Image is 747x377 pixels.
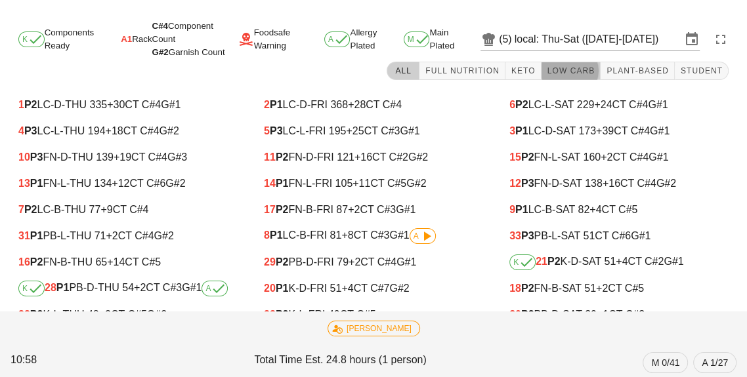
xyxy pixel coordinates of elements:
[264,125,270,136] span: 5
[597,309,608,320] span: +1
[419,62,505,80] button: Full Nutrition
[547,256,561,267] b: P2
[18,178,238,189] div: FN-L-THU 134 CT C#6
[112,178,129,189] span: +12
[680,66,723,75] span: Student
[107,256,125,268] span: +14
[509,204,729,216] div: LC-B-SAT 82 CT C#5
[264,309,276,320] span: 23
[30,178,43,189] b: P1
[152,47,169,57] span: G#2
[18,151,30,163] span: 10
[509,151,521,163] span: 15
[264,283,483,294] div: K-D-FRI 51 CT C#7
[264,256,483,268] div: PB-D-FRI 79 CT C#4
[601,151,612,163] span: +2
[205,285,224,292] span: A
[509,125,515,136] span: 3
[154,230,174,241] span: G#2
[18,256,238,268] div: FN-B-THU 65 CT C#5
[603,178,620,189] span: +16
[389,283,409,294] span: G#2
[56,282,70,293] b: P1
[264,151,276,163] span: 11
[521,151,534,163] b: P2
[18,204,238,216] div: LC-B-THU 77 CT C#4
[594,99,612,110] span: +24
[45,282,56,293] span: 28
[387,62,419,80] button: All
[18,125,238,137] div: LC-L-THU 194 CT C#4
[499,33,515,46] div: (5)
[596,125,614,136] span: +39
[589,204,601,215] span: +4
[30,151,43,163] b: P3
[509,230,729,242] div: PB-L-SAT 51 CT C#6
[161,99,181,110] span: G#1
[270,125,283,136] b: P3
[341,283,353,294] span: +4
[30,256,43,268] b: P2
[515,99,528,110] b: P2
[276,178,289,189] b: P1
[425,66,500,75] span: Full Nutrition
[264,204,483,216] div: FN-B-FRI 87 CT C#3
[515,125,528,136] b: P1
[18,99,238,111] div: LC-D-THU 335 CT C#4
[264,151,483,163] div: FN-D-FRI 121 CT C#2
[509,283,521,294] span: 18
[167,151,187,163] span: G#3
[547,66,595,75] span: Low Carb
[165,178,185,189] span: G#2
[106,125,123,136] span: +18
[251,349,495,376] div: Total Time Est. 24.8 hours (1 person)
[276,283,289,294] b: P1
[18,204,24,215] span: 7
[264,125,483,137] div: LC-L-FRI 195 CT C#3
[264,178,483,189] div: FN-L-FRI 105 CT C#5
[396,256,416,268] span: G#1
[18,99,24,110] span: 1
[509,151,729,163] div: FN-L-SAT 160 CT C#4
[264,204,276,215] span: 17
[348,204,360,215] span: +2
[509,309,729,321] div: PB-D-SAT 39 CT C#3
[24,204,37,215] b: P2
[18,178,30,189] span: 13
[596,283,608,294] span: +2
[509,99,515,110] span: 6
[509,230,521,241] span: 33
[24,125,37,136] b: P3
[606,66,669,75] span: Plant-Based
[106,230,117,241] span: +2
[675,62,729,80] button: Student
[389,229,409,241] span: G#1
[18,281,238,296] div: PB-D-THU 54 CT C#3
[160,125,179,136] span: G#2
[513,258,532,266] span: K
[509,99,729,111] div: LC-L-SAT 229 CT C#4
[408,35,426,43] span: M
[354,151,372,163] span: +16
[650,125,670,136] span: G#1
[18,309,30,320] span: 22
[664,256,683,267] span: G#1
[346,125,364,136] span: +25
[702,353,728,372] span: A 1/27
[18,151,238,163] div: FN-D-THU 139 CT C#4
[152,20,238,59] div: Component Count Garnish Count
[276,204,289,215] b: P2
[406,178,426,189] span: G#2
[152,21,168,31] span: C#4
[30,309,43,320] b: P3
[264,99,483,111] div: LC-D-FRI 368 CT C#4
[509,178,521,189] span: 12
[30,230,43,241] b: P1
[18,256,30,268] span: 16
[509,178,729,189] div: FN-D-SAT 138 CT C#4
[521,230,534,241] b: P3
[107,99,125,110] span: +30
[22,35,41,43] span: K
[264,283,276,294] span: 20
[400,125,419,136] span: G#1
